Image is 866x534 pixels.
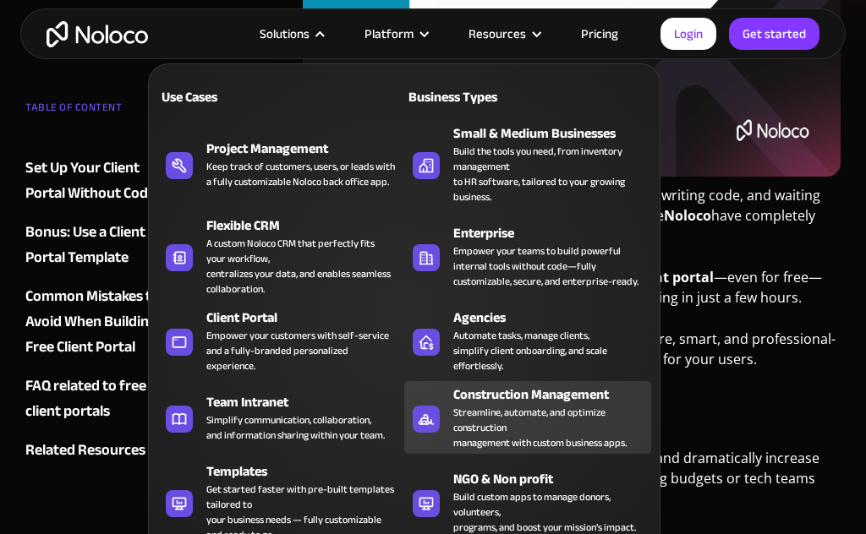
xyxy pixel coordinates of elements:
[25,438,145,463] div: Related Resources
[453,123,659,144] div: Small & Medium Businesses
[206,215,412,236] div: Flexible CRM
[453,243,643,289] div: Empower your teams to build powerful internal tools without code—fully customizable, secure, and ...
[25,95,176,128] div: TABLE OF CONTENT
[206,328,396,373] div: Empower your customers with self-service and a fully-branded personalized experience.
[25,155,176,206] a: Set Up Your Client Portal Without Coding
[206,412,385,443] div: Simplify communication, collaboration, and information sharing within your team.
[157,212,404,300] a: Flexible CRMA custom Noloco CRM that perfectly fits your workflow,centralizes your data, and enab...
[157,87,274,107] div: Use Cases
[25,284,176,360] a: Common Mistakes to Avoid When Building a Free Client Portal
[47,21,148,47] a: home
[206,139,412,159] div: Project Management
[206,308,412,328] div: Client Portal
[206,392,412,412] div: Team Intranet
[343,23,447,45] div: Platform
[157,304,404,377] a: Client PortalEmpower your customers with self-serviceand a fully-branded personalized experience.
[660,18,716,50] a: Login
[729,18,819,50] a: Get started
[25,220,176,270] a: Bonus: Use a Client Portal Template
[260,23,310,45] div: Solutions
[404,77,651,116] a: Business Types
[453,144,643,204] div: Build the tools you need, from inventory management to HR software, tailored to your growing busi...
[157,381,404,454] a: Team IntranetSimplify communication, collaboration,and information sharing within your team.
[364,23,414,45] div: Platform
[469,23,526,45] div: Resources
[157,77,404,116] a: Use Cases
[206,159,395,189] div: Keep track of customers, users, or leads with a fully customizable Noloco back office app.
[560,23,639,45] a: Pricing
[453,469,659,489] div: NGO & Non profit
[664,206,711,225] strong: Noloco
[453,308,659,328] div: Agencies
[404,212,651,300] a: EnterpriseEmpower your teams to build powerful internal tools without code—fully customizable, se...
[206,236,396,297] div: A custom Noloco CRM that perfectly fits your workflow, centralizes your data, and enables seamles...
[25,438,176,463] a: Related Resources
[453,328,643,373] div: Automate tasks, manage clients, simplify client onboarding, and scale effortlessly.
[453,405,643,450] div: Streamline, automate, and optimize construction management with custom business apps.
[157,120,404,208] a: Project ManagementKeep track of customers, users, or leads witha fully customizable Noloco back o...
[404,87,521,107] div: Business Types
[238,23,343,45] div: Solutions
[404,120,651,208] a: Small & Medium BusinessesBuild the tools you need, from inventory managementto HR software, tailo...
[453,223,659,243] div: Enterprise
[25,373,176,424] a: FAQ related to free client portals
[206,461,412,482] div: Templates
[404,304,651,377] a: AgenciesAutomate tasks, manage clients,simplify client onboarding, and scale effortlessly.
[453,384,659,405] div: Construction Management
[447,23,560,45] div: Resources
[404,381,651,454] a: Construction ManagementStreamline, automate, and optimize constructionmanagement with custom busi...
